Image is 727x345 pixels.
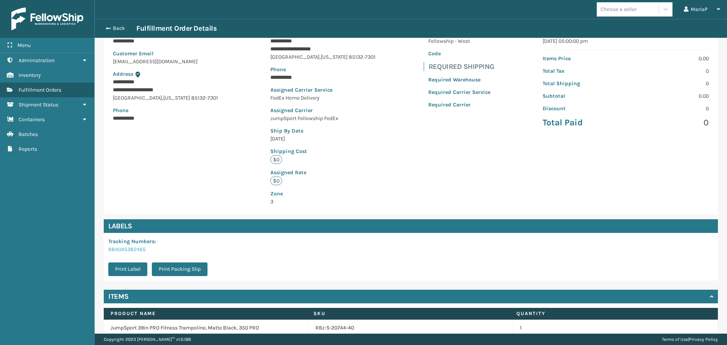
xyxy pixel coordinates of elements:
[270,155,282,164] p: $0
[320,54,321,60] span: ,
[108,262,147,276] button: Print Label
[270,54,320,60] span: [GEOGRAPHIC_DATA]
[689,337,718,342] a: Privacy Policy
[19,131,38,137] span: Batches
[428,50,490,58] p: Code
[108,292,129,301] h4: Items
[429,62,495,71] h4: Required Shipping
[162,95,163,101] span: ,
[601,5,637,13] div: Choose a seller
[113,58,218,66] p: [EMAIL_ADDRESS][DOMAIN_NAME]
[321,54,348,60] span: [US_STATE]
[270,114,376,122] p: JumpSport Fellowship FedEx
[19,87,61,93] span: Fulfillment Orders
[270,127,376,135] p: Ship By Date
[270,94,376,102] p: FedEx Home Delivery
[19,146,37,152] span: Reports
[270,147,376,155] p: Shipping Cost
[630,55,709,62] p: 0.00
[630,105,709,112] p: 0
[428,37,490,45] p: Fellowship - West
[428,101,490,109] p: Required Carrier
[513,320,718,336] td: 1
[315,324,354,332] a: RBJ-S-20744-40
[630,80,709,87] p: 0
[136,24,217,33] h3: Fulfillment Order Details
[270,135,376,143] p: [DATE]
[17,42,31,48] span: Menu
[19,101,58,108] span: Shipment Status
[270,190,376,205] span: 3
[108,246,146,253] a: 884045382465
[630,67,709,75] p: 0
[428,88,490,96] p: Required Carrier Service
[108,238,156,245] span: Tracking Numbers :
[662,334,718,345] div: |
[630,117,709,128] p: 0
[19,57,55,64] span: Administration
[104,219,718,233] h4: Labels
[543,92,621,100] p: Subtotal
[101,25,136,32] button: Back
[662,337,688,342] a: Terms of Use
[349,54,376,60] span: 85132-7301
[270,190,376,198] p: Zone
[543,67,621,75] p: Total Tax
[113,50,218,58] p: Customer Email
[104,334,191,345] p: Copyright 2023 [PERSON_NAME]™ v 1.0.188
[191,95,218,101] span: 85132-7301
[543,105,621,112] p: Discount
[104,320,309,336] td: JumpSport 39in PRO Fitness Trampoline, Matte Black, 350 PRO
[270,106,376,114] p: Assigned Carrier
[428,76,490,84] p: Required Warehouse
[113,71,133,77] span: Address
[113,106,218,114] p: Phone
[19,72,41,78] span: Inventory
[163,95,190,101] span: [US_STATE]
[270,86,376,94] p: Assigned Carrier Service
[111,310,300,317] label: Product Name
[19,116,45,123] span: Containers
[516,310,705,317] label: Quantity
[113,95,162,101] span: [GEOGRAPHIC_DATA]
[314,310,502,317] label: SKU
[543,55,621,62] p: Items Price
[543,37,709,45] p: [DATE] 05:00:00 pm
[630,92,709,100] p: 0.00
[543,80,621,87] p: Total Shipping
[543,117,621,128] p: Total Paid
[11,8,83,30] img: logo
[270,66,376,73] p: Phone
[152,262,207,276] button: Print Packing Slip
[270,169,376,176] p: Assigned Rate
[270,176,282,185] p: $0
